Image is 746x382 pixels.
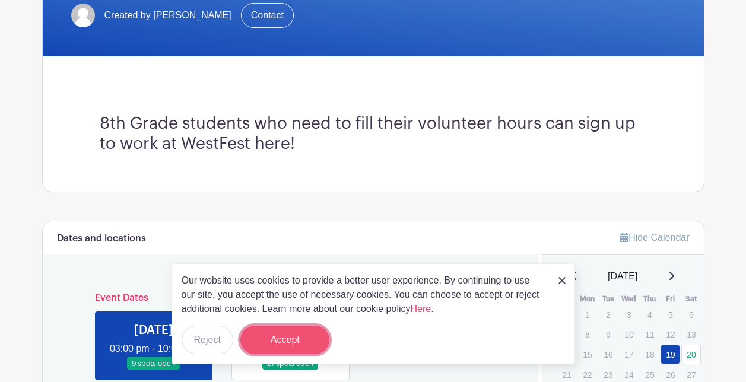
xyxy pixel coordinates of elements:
p: 5 [661,305,680,324]
p: 2 [598,305,618,324]
p: 8 [577,325,597,343]
a: Here [411,304,431,314]
p: 17 [619,345,639,364]
th: Wed [618,293,639,305]
p: 11 [640,325,659,343]
button: Accept [240,326,329,354]
p: 16 [598,345,618,364]
a: Hide Calendar [620,233,689,243]
p: 12 [661,325,680,343]
span: Created by [PERSON_NAME] [104,8,231,23]
p: 13 [681,325,701,343]
h3: 8th Grade students who need to fill their volunteer hours can sign up to work at WestFest here! [100,114,647,154]
th: Mon [577,293,598,305]
p: 9 [598,325,618,343]
a: 19 [661,345,680,364]
th: Thu [639,293,660,305]
p: 3 [619,305,639,324]
span: [DATE] [608,269,637,284]
p: 15 [577,345,597,364]
p: 4 [640,305,659,324]
p: 10 [619,325,639,343]
img: default-ce2991bfa6775e67f084385cd625a349d9dcbb7a52a09fb2fda1e96e2d18dcdb.png [71,4,95,27]
p: 6 [681,305,701,324]
th: Fri [660,293,681,305]
img: close_button-5f87c8562297e5c2d7936805f587ecaba9071eb48480494691a3f1689db116b3.svg [558,277,566,284]
h6: Event Dates [85,292,496,304]
p: 18 [640,345,659,364]
button: Reject [182,326,233,354]
p: Our website uses cookies to provide a better user experience. By continuing to use our site, you ... [182,273,546,316]
p: 1 [577,305,597,324]
a: 20 [681,345,701,364]
a: Contact [241,3,294,28]
th: Sat [681,293,701,305]
h6: Dates and locations [57,233,146,244]
th: Tue [598,293,618,305]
